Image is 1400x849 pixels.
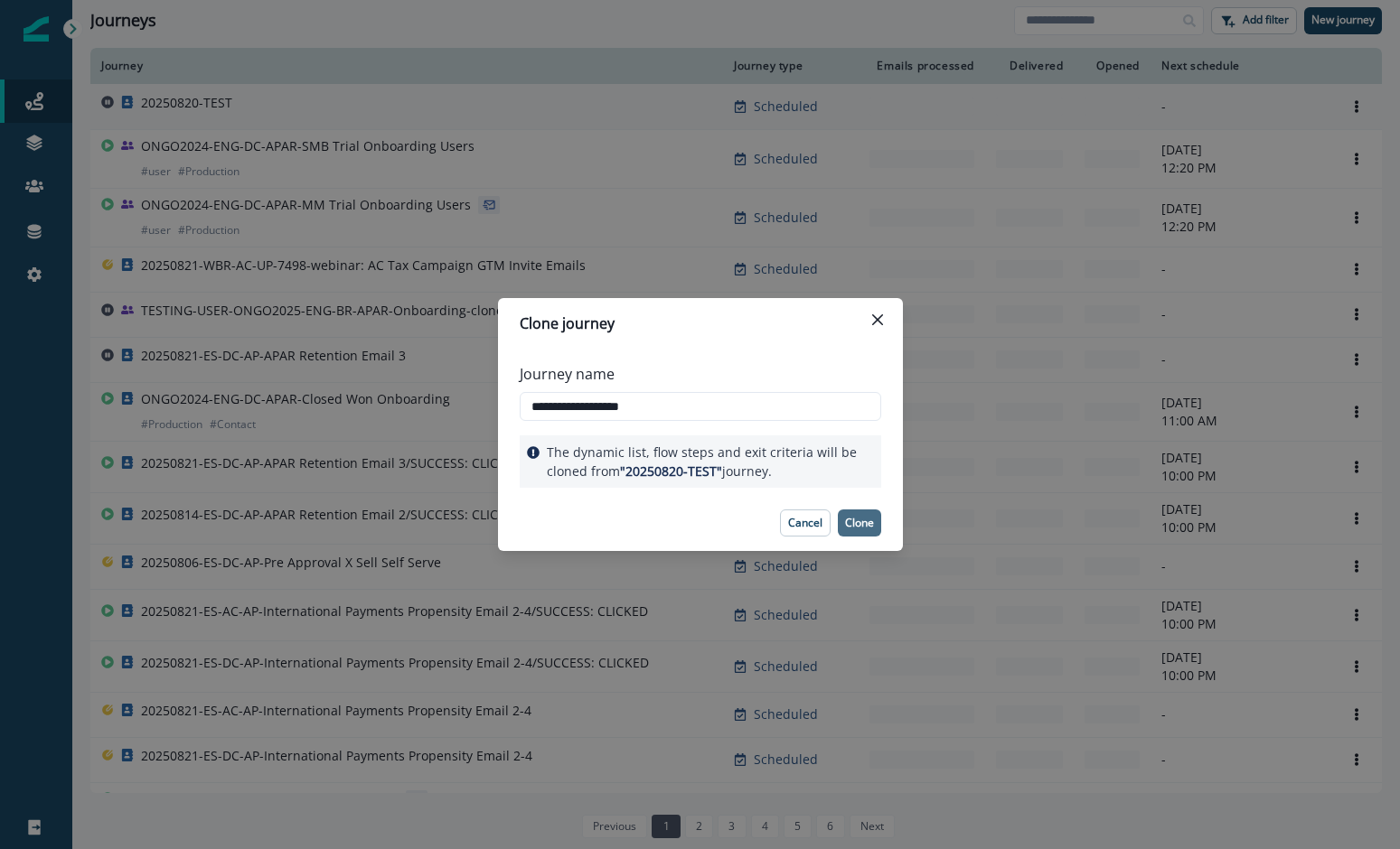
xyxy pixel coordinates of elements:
p: The dynamic list, flow steps and exit criteria will be cloned from journey. [547,443,874,480]
p: Journey name [520,363,615,385]
p: Clone journey [520,313,615,334]
button: Clone [838,509,881,536]
button: Close [863,305,892,334]
button: Cancel [780,509,831,536]
p: Cancel [788,517,822,529]
span: "20250820-TEST" [620,462,722,480]
p: Clone [845,517,874,529]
